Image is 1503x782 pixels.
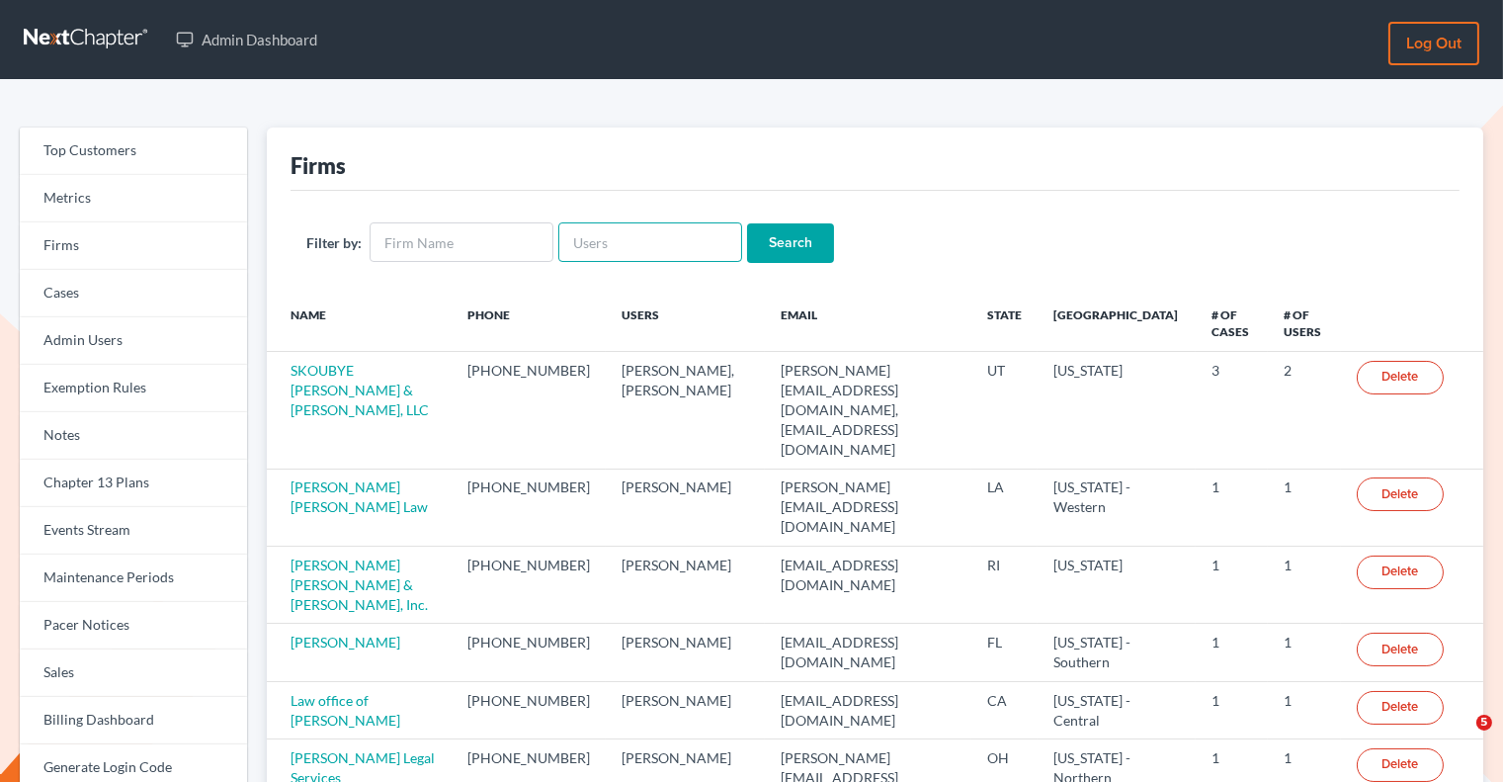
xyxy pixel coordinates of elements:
td: 1 [1268,624,1341,681]
td: 1 [1196,681,1269,739]
a: Delete [1357,361,1444,394]
td: [PHONE_NUMBER] [452,681,606,739]
td: [US_STATE] - Southern [1038,624,1196,681]
td: FL [971,624,1038,681]
td: [US_STATE] [1038,547,1196,624]
a: Exemption Rules [20,365,247,412]
th: State [971,295,1038,352]
input: Search [747,223,834,263]
td: 3 [1196,352,1269,469]
a: Billing Dashboard [20,697,247,744]
td: [EMAIL_ADDRESS][DOMAIN_NAME] [765,547,972,624]
td: LA [971,469,1038,546]
a: Metrics [20,175,247,222]
a: Delete [1357,633,1444,666]
input: Firm Name [370,222,553,262]
a: Notes [20,412,247,460]
td: 1 [1196,547,1269,624]
a: [PERSON_NAME] [291,634,400,651]
td: 1 [1268,681,1341,739]
a: Delete [1357,556,1444,589]
td: [PERSON_NAME] [606,624,764,681]
th: # of Users [1268,295,1341,352]
td: [EMAIL_ADDRESS][DOMAIN_NAME] [765,681,972,739]
a: Events Stream [20,507,247,555]
a: Cases [20,270,247,317]
th: # of Cases [1196,295,1269,352]
td: [PERSON_NAME] [606,469,764,546]
td: 1 [1196,469,1269,546]
a: SKOUBYE [PERSON_NAME] & [PERSON_NAME], LLC [291,362,429,418]
td: [PERSON_NAME], [PERSON_NAME] [606,352,764,469]
label: Filter by: [306,232,362,253]
a: Log out [1388,22,1479,65]
input: Users [558,222,742,262]
a: [PERSON_NAME] [PERSON_NAME] & [PERSON_NAME], Inc. [291,557,428,613]
td: RI [971,547,1038,624]
a: Top Customers [20,128,247,175]
th: Phone [452,295,606,352]
td: [EMAIL_ADDRESS][DOMAIN_NAME] [765,624,972,681]
td: UT [971,352,1038,469]
td: [PHONE_NUMBER] [452,547,606,624]
div: Firms [291,151,346,180]
td: [US_STATE] - Central [1038,681,1196,739]
td: [PHONE_NUMBER] [452,624,606,681]
a: Chapter 13 Plans [20,460,247,507]
th: Users [606,295,764,352]
td: [US_STATE] [1038,352,1196,469]
a: Admin Users [20,317,247,365]
a: Maintenance Periods [20,555,247,602]
td: 1 [1268,547,1341,624]
td: [PERSON_NAME][EMAIL_ADDRESS][DOMAIN_NAME] [765,469,972,546]
td: [PERSON_NAME][EMAIL_ADDRESS][DOMAIN_NAME], [EMAIL_ADDRESS][DOMAIN_NAME] [765,352,972,469]
iframe: Intercom live chat [1436,715,1483,762]
td: 1 [1196,624,1269,681]
span: 5 [1476,715,1492,731]
a: Pacer Notices [20,602,247,650]
td: 2 [1268,352,1341,469]
a: [PERSON_NAME] [PERSON_NAME] Law [291,478,428,515]
td: [US_STATE] - Western [1038,469,1196,546]
td: [PERSON_NAME] [606,547,764,624]
td: 1 [1268,469,1341,546]
td: [PHONE_NUMBER] [452,469,606,546]
td: CA [971,681,1038,739]
td: [PERSON_NAME] [606,681,764,739]
a: Sales [20,650,247,697]
th: [GEOGRAPHIC_DATA] [1038,295,1196,352]
th: Email [765,295,972,352]
a: Admin Dashboard [166,22,327,57]
a: Delete [1357,691,1444,725]
a: Firms [20,222,247,270]
a: Law office of [PERSON_NAME] [291,692,400,729]
a: Delete [1357,478,1444,511]
th: Name [267,295,452,352]
a: Delete [1357,748,1444,782]
td: [PHONE_NUMBER] [452,352,606,469]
